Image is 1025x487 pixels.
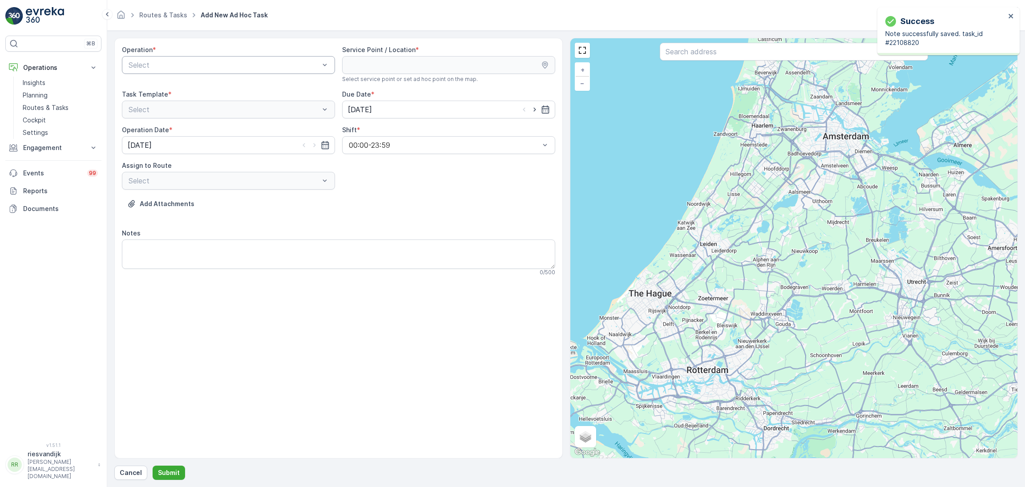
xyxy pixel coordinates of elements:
a: Zoom In [576,63,589,77]
p: Settings [23,128,48,137]
p: Select [129,60,319,70]
button: Upload File [122,197,200,211]
p: Submit [158,468,180,477]
input: Search address [660,43,928,61]
button: close [1008,12,1014,21]
p: Add Attachments [140,199,194,208]
p: Reports [23,187,98,195]
img: logo [5,7,23,25]
button: Submit [153,466,185,480]
span: Select service point or set ad hoc point on the map. [342,76,478,83]
p: Planning [23,91,48,100]
p: [PERSON_NAME][EMAIL_ADDRESS][DOMAIN_NAME] [28,459,93,480]
p: 99 [89,170,96,177]
p: riesvandijk [28,450,93,459]
img: logo_light-DOdMpM7g.png [26,7,64,25]
input: dd/mm/yyyy [342,101,555,118]
p: Success [900,15,934,28]
a: Cockpit [19,114,101,126]
label: Notes [122,229,141,237]
a: Insights [19,77,101,89]
a: Zoom Out [576,77,589,90]
p: Cockpit [23,116,46,125]
a: Homepage [116,13,126,21]
input: dd/mm/yyyy [122,136,335,154]
button: Engagement [5,139,101,157]
button: Cancel [114,466,147,480]
a: Layers [576,427,595,446]
button: RRriesvandijk[PERSON_NAME][EMAIL_ADDRESS][DOMAIN_NAME] [5,450,101,480]
span: + [581,66,585,73]
img: Google [573,446,602,458]
span: v 1.51.1 [5,442,101,448]
a: Routes & Tasks [19,101,101,114]
p: Events [23,169,82,178]
p: Insights [23,78,45,87]
a: Documents [5,200,101,218]
p: Note successfully saved. task_id #22108820 [885,29,1005,47]
label: Due Date [342,90,371,98]
label: Assign to Route [122,162,172,169]
p: Documents [23,204,98,213]
a: Routes & Tasks [139,11,187,19]
a: Settings [19,126,101,139]
a: View Fullscreen [576,44,589,57]
p: Cancel [120,468,142,477]
label: Shift [342,126,357,134]
a: Open this area in Google Maps (opens a new window) [573,446,602,458]
p: Routes & Tasks [23,103,69,112]
label: Service Point / Location [342,46,416,53]
p: Engagement [23,143,84,152]
span: − [580,79,585,87]
a: Planning [19,89,101,101]
label: Task Template [122,90,168,98]
a: Events99 [5,164,101,182]
button: Operations [5,59,101,77]
label: Operation [122,46,153,53]
p: 0 / 500 [540,269,555,276]
a: Reports [5,182,101,200]
div: RR [8,458,22,472]
p: Operations [23,63,84,72]
label: Operation Date [122,126,169,134]
span: Add New Ad Hoc Task [199,11,270,20]
p: ⌘B [86,40,95,47]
